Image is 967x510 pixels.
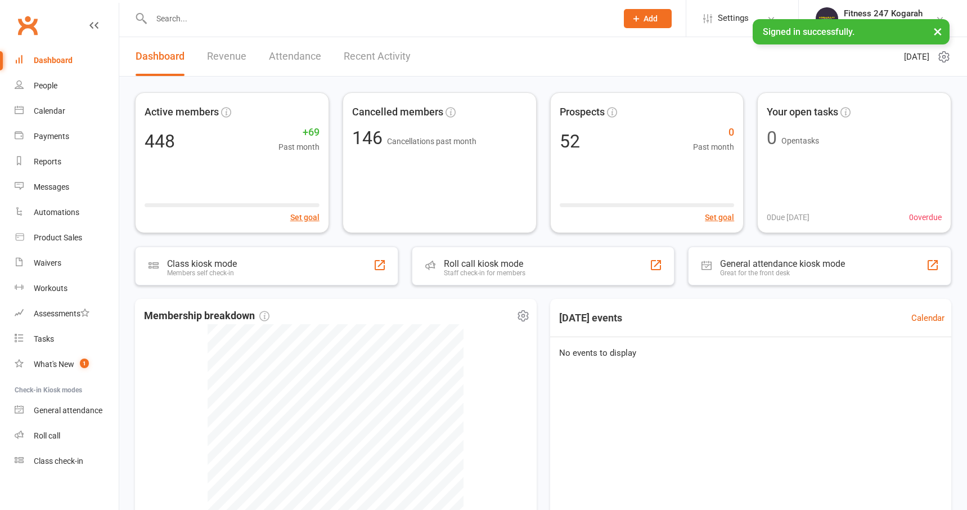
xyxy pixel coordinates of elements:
[767,129,777,147] div: 0
[34,81,57,90] div: People
[15,250,119,276] a: Waivers
[15,352,119,377] a: What's New1
[928,19,948,43] button: ×
[693,141,734,153] span: Past month
[34,106,65,115] div: Calendar
[904,50,929,64] span: [DATE]
[624,9,672,28] button: Add
[767,104,838,120] span: Your open tasks
[15,398,119,423] a: General attendance kiosk mode
[844,8,923,19] div: Fitness 247 Kogarah
[269,37,321,76] a: Attendance
[15,423,119,449] a: Roll call
[444,269,525,277] div: Staff check-in for members
[352,104,443,120] span: Cancelled members
[14,11,42,39] a: Clubworx
[15,149,119,175] a: Reports
[15,225,119,250] a: Product Sales
[644,14,658,23] span: Add
[15,48,119,73] a: Dashboard
[705,211,734,223] button: Set goal
[720,269,845,277] div: Great for the front desk
[763,26,854,37] span: Signed in successfully.
[693,124,734,141] span: 0
[34,309,89,318] div: Assessments
[167,258,237,269] div: Class kiosk mode
[15,326,119,352] a: Tasks
[145,132,175,150] div: 448
[167,269,237,277] div: Members self check-in
[720,258,845,269] div: General attendance kiosk mode
[560,132,580,150] div: 52
[560,104,605,120] span: Prospects
[290,211,320,223] button: Set goal
[80,359,89,368] span: 1
[207,37,246,76] a: Revenue
[34,157,61,166] div: Reports
[34,284,68,293] div: Workouts
[34,233,82,242] div: Product Sales
[352,127,387,149] span: 146
[278,124,320,141] span: +69
[15,99,119,124] a: Calendar
[444,258,525,269] div: Roll call kiosk mode
[34,457,83,466] div: Class check-in
[911,311,944,325] a: Calendar
[718,6,749,31] span: Settings
[15,449,119,474] a: Class kiosk mode
[34,132,69,141] div: Payments
[15,276,119,301] a: Workouts
[344,37,411,76] a: Recent Activity
[34,360,74,369] div: What's New
[387,137,476,146] span: Cancellations past month
[34,208,79,217] div: Automations
[909,211,942,223] span: 0 overdue
[781,136,819,145] span: Open tasks
[34,182,69,191] div: Messages
[34,56,73,65] div: Dashboard
[144,308,269,324] span: Membership breakdown
[145,104,219,120] span: Active members
[546,337,956,369] div: No events to display
[136,37,185,76] a: Dashboard
[34,258,61,267] div: Waivers
[844,19,923,29] div: Kogarah Fitness 247
[34,431,60,440] div: Roll call
[148,11,609,26] input: Search...
[15,73,119,99] a: People
[15,301,119,326] a: Assessments
[767,211,809,223] span: 0 Due [DATE]
[15,200,119,225] a: Automations
[34,334,54,343] div: Tasks
[550,308,631,328] h3: [DATE] events
[15,124,119,149] a: Payments
[278,141,320,153] span: Past month
[816,7,838,30] img: thumb_image1749097489.png
[34,406,102,415] div: General attendance
[15,175,119,200] a: Messages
